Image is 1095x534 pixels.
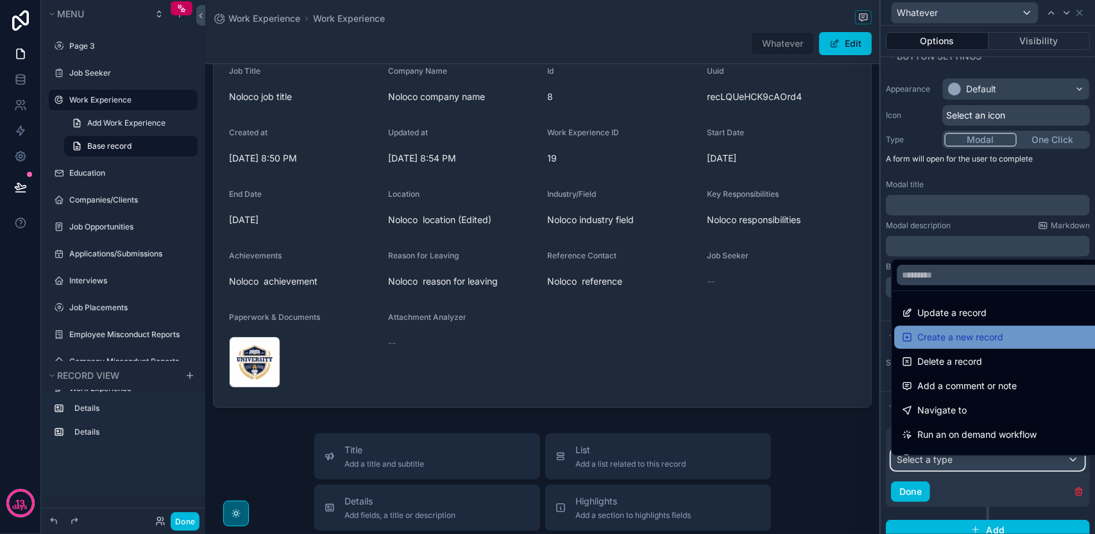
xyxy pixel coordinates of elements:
[69,222,190,232] label: Job Opportunities
[69,68,190,78] label: Job Seeker
[314,485,540,531] button: DetailsAdd fields, a title or description
[87,118,166,128] span: Add Work Experience
[819,32,872,55] button: Edit
[576,510,692,521] span: Add a section to highlights fields
[345,495,456,508] span: Details
[69,303,190,313] label: Job Placements
[46,5,146,23] button: Menu
[64,136,198,156] a: Base record
[69,249,190,259] label: Applications/Submissions
[69,41,190,51] label: Page 3
[69,356,190,367] label: Company Misconduct Reports
[64,113,198,133] a: Add Work Experience
[345,510,456,521] span: Add fields, a title or description
[57,8,84,19] span: Menu
[69,195,190,205] label: Companies/Clients
[74,427,187,437] label: Details
[74,403,187,413] label: Details
[171,512,199,531] button: Done
[576,459,686,469] span: Add a list related to this record
[228,12,300,25] span: Work Experience
[313,12,385,25] a: Work Experience
[69,330,190,340] label: Employee Misconduct Reports
[69,276,190,286] label: Interviews
[345,459,425,469] span: Add a title and subtitle
[917,403,967,418] span: Navigate to
[15,497,25,510] p: 13
[46,367,177,385] button: Record view
[917,451,983,467] span: Show an Iframe
[917,354,982,369] span: Delete a record
[87,141,132,151] span: Base record
[13,502,28,512] p: days
[345,444,425,456] span: Title
[576,444,686,456] span: List
[545,433,771,480] button: ListAdd a list related to this record
[69,168,190,178] label: Education
[41,392,205,455] div: scrollable content
[576,495,692,508] span: Highlights
[917,378,1017,394] span: Add a comment or note
[213,12,300,25] a: Work Experience
[314,433,540,480] button: TitleAdd a title and subtitle
[917,305,987,321] span: Update a record
[917,427,1037,442] span: Run an on demand workflow
[545,485,771,531] button: HighlightsAdd a section to highlights fields
[917,330,1003,345] span: Create a new record
[57,370,119,381] span: Record view
[69,95,190,105] label: Work Experience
